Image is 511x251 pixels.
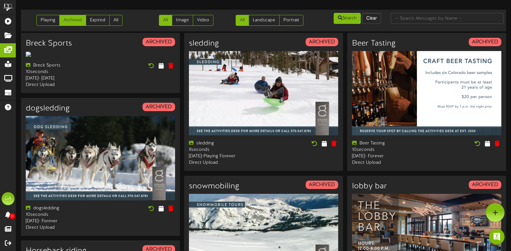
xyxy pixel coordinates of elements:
button: Search [334,13,361,24]
h3: lobby bar [352,182,387,191]
a: Landscape [249,15,280,26]
a: All [109,15,123,26]
h3: sledding [189,39,219,48]
div: Direct Upload [189,160,259,166]
div: 10 seconds [26,212,96,218]
div: Direct Upload [26,82,96,88]
div: Beer Tasting [352,140,422,147]
a: Image [172,15,193,26]
h3: Breck Sports [26,39,72,48]
strong: ARCHIVED [472,182,498,188]
img: c860db3e-cf27-489c-9b93-0402b329a7f7Sledding.jpg [189,51,338,135]
a: Portrait [279,15,303,26]
a: Archived [59,15,86,26]
div: Direct Upload [352,160,422,166]
strong: ARCHIVED [146,104,172,110]
strong: ARCHIVED [309,39,335,45]
a: Playing [36,15,60,26]
div: Direct Upload [26,225,96,231]
div: [DATE] - Forever [26,218,96,225]
strong: ARCHIVED [146,39,172,45]
h3: Beer Tasting [352,39,396,48]
div: GA [2,192,15,205]
div: 10 seconds [352,147,422,153]
h3: snowmobiling [189,182,239,191]
strong: ARCHIVED [309,182,335,188]
img: 2da482a3-7c73-4cac-b84d-3907ab35f5cbBreckSports-77033.jpg [26,52,31,57]
a: All [159,15,172,26]
img: b1e8e1f6-0343-4cd8-9478-5d949a89092bBeerTasting.jpg [352,51,501,135]
a: Expired [86,15,110,26]
strong: ARCHIVED [472,39,498,45]
div: Breck Sports [26,62,96,69]
div: 10 seconds [26,69,96,75]
div: Open Intercom Messenger [489,229,505,245]
div: sledding [189,140,259,147]
a: Video [193,15,213,26]
h3: dogsledding [26,104,70,113]
a: All [236,15,249,26]
div: [DATE] - [DATE] [26,75,96,82]
img: 898c6cff-6cec-45c4-a586-b81711e958cdDogsledding.jpg [26,116,175,200]
div: dogsledding [26,205,96,212]
div: 8 seconds [189,147,259,153]
button: Clear [362,13,381,24]
div: [DATE] - Playing Forever [189,153,259,160]
span: 0 [9,213,15,219]
div: [DATE] - Forever [352,153,422,160]
input: -- Search Messages by Name -- [391,13,504,24]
